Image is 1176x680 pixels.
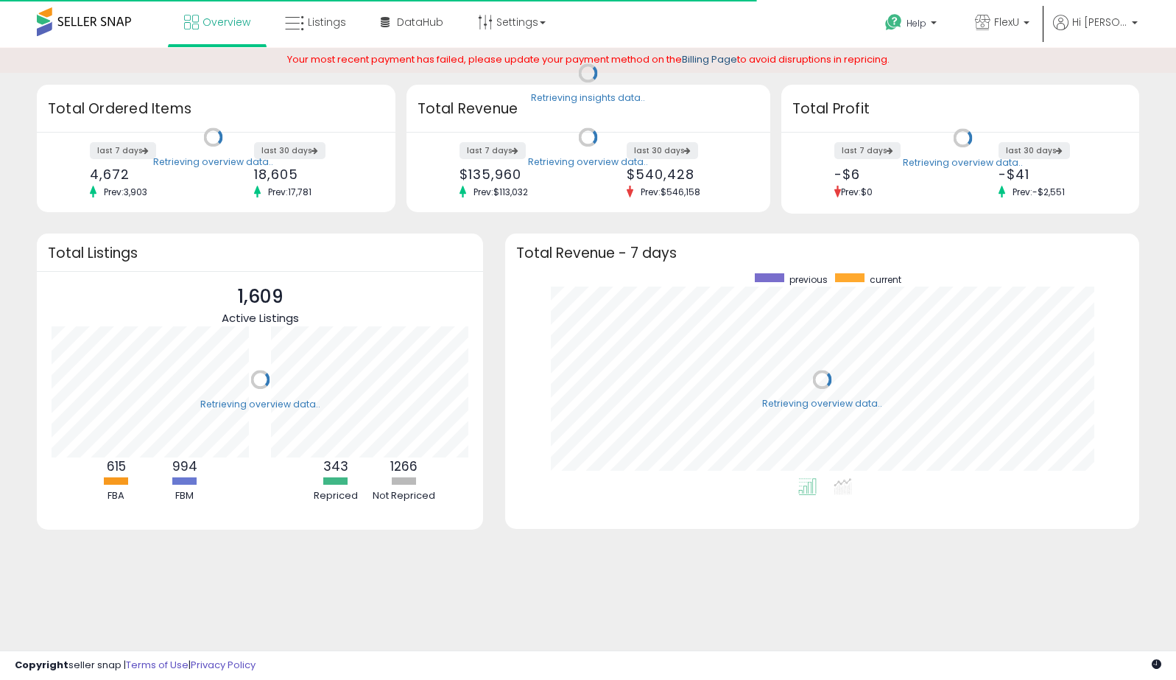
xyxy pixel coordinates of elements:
[873,2,951,48] a: Help
[762,398,882,411] div: Retrieving overview data..
[682,52,737,66] a: Billing Page
[994,15,1019,29] span: FlexU
[126,658,189,672] a: Terms of Use
[15,659,256,673] div: seller snap | |
[15,658,68,672] strong: Copyright
[884,13,903,32] i: Get Help
[906,17,926,29] span: Help
[191,658,256,672] a: Privacy Policy
[1053,15,1138,48] a: Hi [PERSON_NAME]
[903,156,1023,169] div: Retrieving overview data..
[203,15,250,29] span: Overview
[200,398,320,411] div: Retrieving overview data..
[308,15,346,29] span: Listings
[397,15,443,29] span: DataHub
[528,155,648,169] div: Retrieving overview data..
[153,155,273,169] div: Retrieving overview data..
[287,52,890,66] span: Your most recent payment has failed, please update your payment method on the to avoid disruption...
[1072,15,1127,29] span: Hi [PERSON_NAME]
